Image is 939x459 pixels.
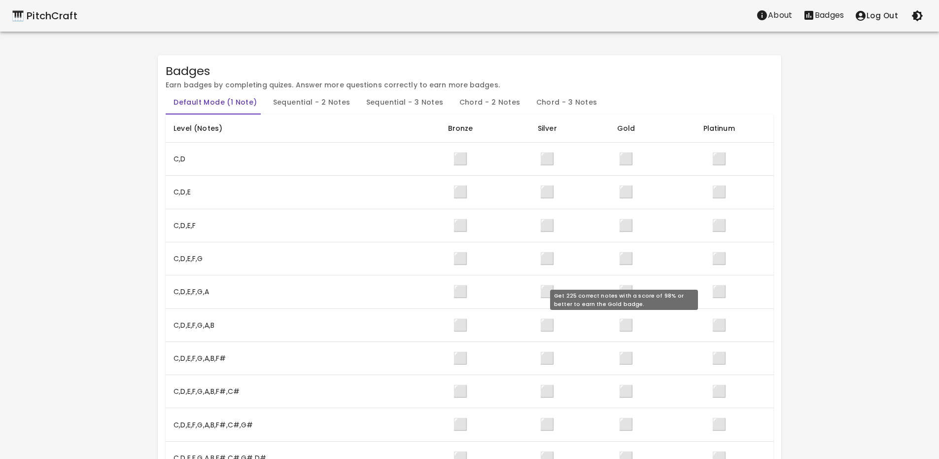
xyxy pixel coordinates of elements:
[453,184,468,200] span: Get 75 correct notes with a score of 98% or better to earn the Bronze badge.
[453,416,468,432] span: Get 75 correct notes with a score of 98% or better to earn the Bronze badge.
[619,317,633,333] span: Get 225 correct notes with a score of 98% or better to earn the Gold badge.
[587,115,664,143] th: Gold
[798,5,849,25] button: Stats
[712,283,727,300] span: Get 300 correct notes with a score of 100% or better to earn the Platinum badge.
[166,242,414,275] th: C,D,E,F,G
[619,250,633,267] span: Get 225 correct notes with a score of 98% or better to earn the Gold badge.
[166,308,414,342] th: C,D,E,F,G,A,B
[166,91,265,115] button: Default Mode (1 Note)
[166,176,414,209] th: C,D,E
[712,151,727,167] span: Get 300 correct notes with a score of 100% or better to earn the Platinum badge.
[815,9,844,21] p: Badges
[452,91,528,115] button: Chord - 2 Notes
[619,217,633,233] span: Get 225 correct notes with a score of 98% or better to earn the Gold badge.
[166,209,414,242] th: C,D,E,F
[665,115,773,143] th: Platinum
[358,91,452,115] button: Sequential - 3 Notes
[453,217,468,233] span: Get 75 correct notes with a score of 98% or better to earn the Bronze badge.
[619,151,633,167] span: Get 225 correct notes with a score of 98% or better to earn the Gold badge.
[540,317,555,333] span: Get 150 correct notes with a score of 98% or better to earn the Silver badge.
[619,350,633,366] span: Get 225 correct notes with a score of 98% or better to earn the Gold badge.
[414,115,507,143] th: Bronze
[166,80,500,90] span: Earn badges by completing quizes. Answer more questions correctly to earn more badges.
[751,5,798,26] a: About
[751,5,798,25] button: About
[550,290,698,310] div: Get 225 correct notes with a score of 98% or better to earn the Gold badge.
[166,275,414,308] th: C,D,E,F,G,A
[166,115,414,143] th: Level (Notes)
[712,350,727,366] span: Get 300 correct notes with a score of 100% or better to earn the Platinum badge.
[849,5,904,26] button: account of current user
[619,416,633,432] span: Get 225 correct notes with a score of 98% or better to earn the Gold badge.
[712,317,727,333] span: Get 300 correct notes with a score of 100% or better to earn the Platinum badge.
[453,383,468,399] span: Get 75 correct notes with a score of 98% or better to earn the Bronze badge.
[166,63,773,79] div: Badges
[166,375,414,408] th: C,D,E,F,G,A,B,F#,C#
[619,383,633,399] span: Get 225 correct notes with a score of 98% or better to earn the Gold badge.
[712,416,727,432] span: Get 300 correct notes with a score of 100% or better to earn the Platinum badge.
[540,184,555,200] span: Get 150 correct notes with a score of 98% or better to earn the Silver badge.
[712,184,727,200] span: Get 300 correct notes with a score of 100% or better to earn the Platinum badge.
[166,91,773,115] div: Badge mode tabs
[507,115,587,143] th: Silver
[540,416,555,432] span: Get 150 correct notes with a score of 98% or better to earn the Silver badge.
[619,283,633,300] span: Get 225 correct notes with a score of 98% or better to earn the Gold badge.
[540,283,555,300] span: Get 150 correct notes with a score of 98% or better to earn the Silver badge.
[265,91,358,115] button: Sequential - 2 Notes
[798,5,849,26] a: Stats
[540,217,555,233] span: Get 150 correct notes with a score of 98% or better to earn the Silver badge.
[712,250,727,267] span: Get 300 correct notes with a score of 100% or better to earn the Platinum badge.
[453,151,468,167] span: Get 75 correct notes with a score of 98% or better to earn the Bronze badge.
[540,151,555,167] span: Get 150 correct notes with a score of 98% or better to earn the Silver badge.
[453,283,468,300] span: Get 75 correct notes with a score of 98% or better to earn the Bronze badge.
[540,383,555,399] span: Get 150 correct notes with a score of 98% or better to earn the Silver badge.
[540,350,555,366] span: Get 150 correct notes with a score of 98% or better to earn the Silver badge.
[619,184,633,200] span: Get 225 correct notes with a score of 98% or better to earn the Gold badge.
[453,317,468,333] span: Get 75 correct notes with a score of 98% or better to earn the Bronze badge.
[12,8,77,24] a: 🎹 PitchCraft
[453,350,468,366] span: Get 75 correct notes with a score of 98% or better to earn the Bronze badge.
[712,383,727,399] span: Get 300 correct notes with a score of 100% or better to earn the Platinum badge.
[540,250,555,267] span: Get 150 correct notes with a score of 98% or better to earn the Silver badge.
[453,250,468,267] span: Get 75 correct notes with a score of 98% or better to earn the Bronze badge.
[768,9,792,21] p: About
[166,342,414,375] th: C,D,E,F,G,A,B,F#
[166,408,414,441] th: C,D,E,F,G,A,B,F#,C#,G#
[712,217,727,233] span: Get 300 correct notes with a score of 100% or better to earn the Platinum badge.
[528,91,605,115] button: Chord - 3 Notes
[166,142,414,175] th: C,D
